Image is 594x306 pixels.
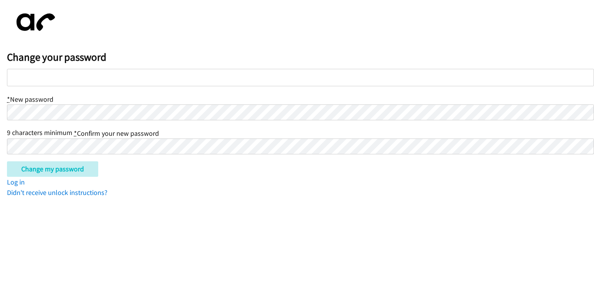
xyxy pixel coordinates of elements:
[7,161,98,177] input: Change my password
[7,95,10,104] abbr: required
[7,188,108,197] a: Didn't receive unlock instructions?
[7,178,25,186] a: Log in
[74,129,77,138] abbr: required
[7,128,72,137] span: 9 characters minimum
[7,7,61,38] img: aphone-8a226864a2ddd6a5e75d1ebefc011f4aa8f32683c2d82f3fb0802fe031f96514.svg
[74,129,159,138] label: Confirm your new password
[7,51,594,64] h2: Change your password
[7,95,53,104] label: New password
